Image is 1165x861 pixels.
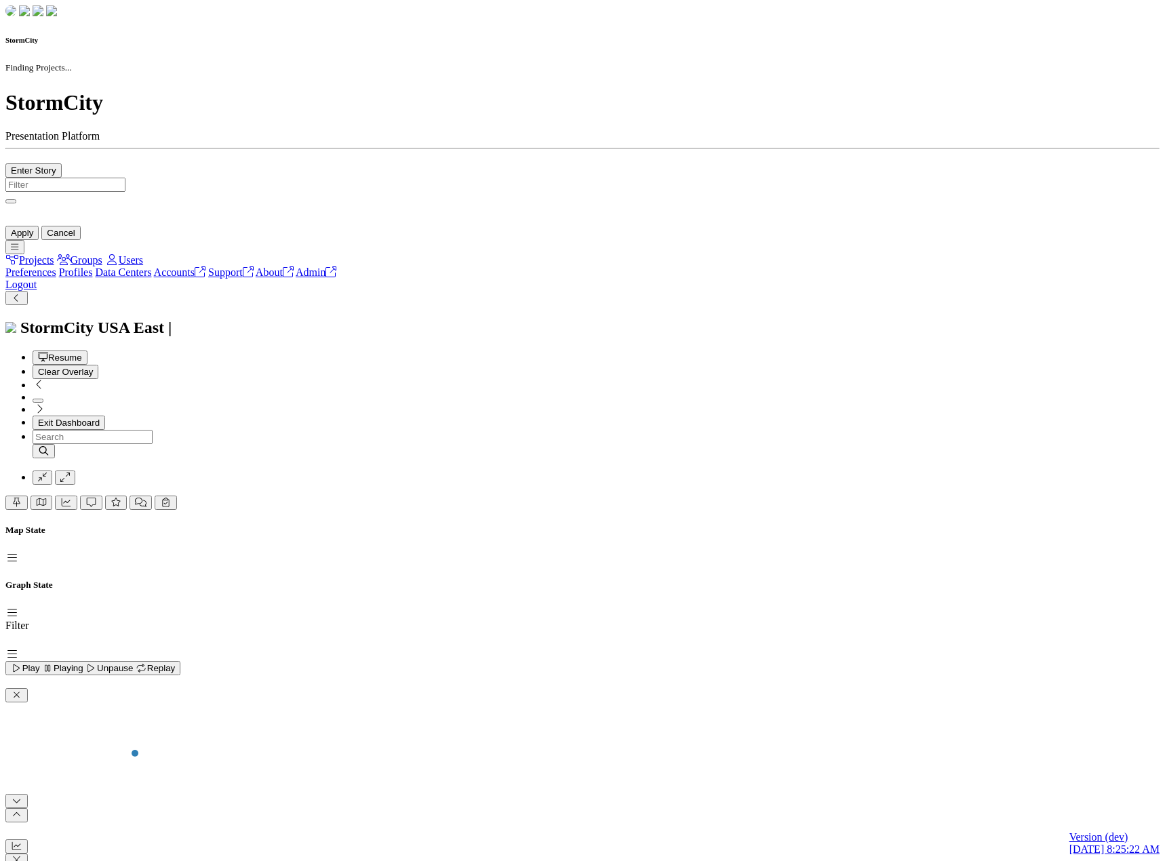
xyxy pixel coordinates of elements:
a: Profiles [59,266,93,278]
a: Support [208,266,254,278]
h6: StormCity [5,36,1160,44]
a: Accounts [154,266,205,278]
button: Exit Dashboard [33,416,105,430]
span: Playing [42,663,83,673]
a: Data Centers [95,266,151,278]
button: Play Playing Unpause Replay [5,661,180,675]
input: Filter [5,178,125,192]
a: Projects [5,254,54,266]
input: Search [33,430,153,444]
a: Version (dev) [DATE] 8:25:22 AM [1069,831,1160,856]
a: Admin [296,266,336,278]
h5: Map State [5,525,1160,536]
button: Enter Story [5,163,62,178]
small: Finding Projects... [5,62,72,73]
span: Replay [136,663,175,673]
span: Presentation Platform [5,130,100,142]
a: Users [105,254,143,266]
img: chi-fish-icon.svg [5,322,16,333]
h1: StormCity [5,90,1160,115]
a: Preferences [5,266,56,278]
img: chi-fish-down.png [5,5,16,16]
label: Filter [5,620,29,631]
span: Play [11,663,40,673]
span: Unpause [85,663,133,673]
img: chi-fish-up.png [33,5,43,16]
a: About [256,266,294,278]
button: Cancel [41,226,81,240]
button: Clear Overlay [33,365,98,379]
button: Apply [5,226,39,240]
a: Logout [5,279,37,290]
a: Groups [57,254,102,266]
button: Resume [33,351,87,365]
img: chi-fish-down.png [19,5,30,16]
span: StormCity [20,319,94,336]
h5: Graph State [5,580,1160,590]
span: | [168,319,172,336]
img: chi-fish-blink.png [46,5,57,16]
span: [DATE] 8:25:22 AM [1069,843,1160,855]
span: USA East [98,319,164,336]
